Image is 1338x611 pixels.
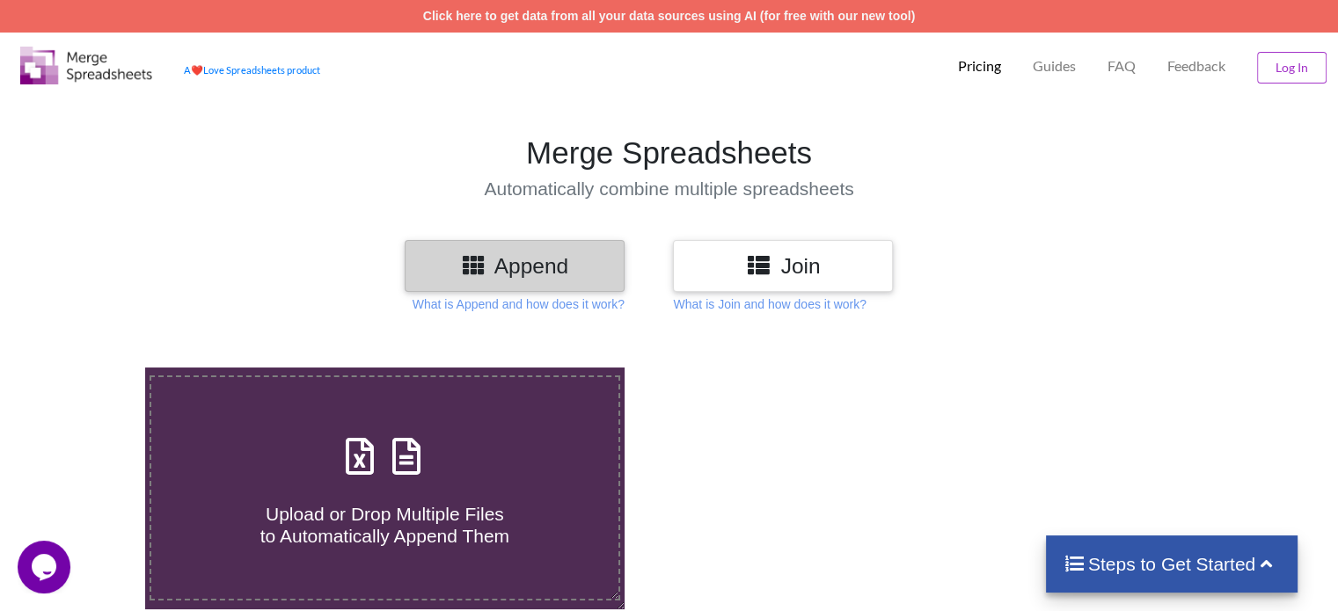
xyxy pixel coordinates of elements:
[191,64,203,76] span: heart
[184,64,320,76] a: AheartLove Spreadsheets product
[958,57,1001,76] p: Pricing
[1033,57,1076,76] p: Guides
[673,295,866,313] p: What is Join and how does it work?
[418,253,611,279] h3: Append
[1064,553,1281,575] h4: Steps to Get Started
[20,47,152,84] img: Logo.png
[18,541,74,593] iframe: chat widget
[686,253,880,279] h3: Join
[1167,59,1225,73] span: Feedback
[1257,52,1327,84] button: Log In
[1108,57,1136,76] p: FAQ
[413,295,625,313] p: What is Append and how does it work?
[423,9,916,23] a: Click here to get data from all your data sources using AI (for free with our new tool)
[260,504,509,546] span: Upload or Drop Multiple Files to Automatically Append Them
